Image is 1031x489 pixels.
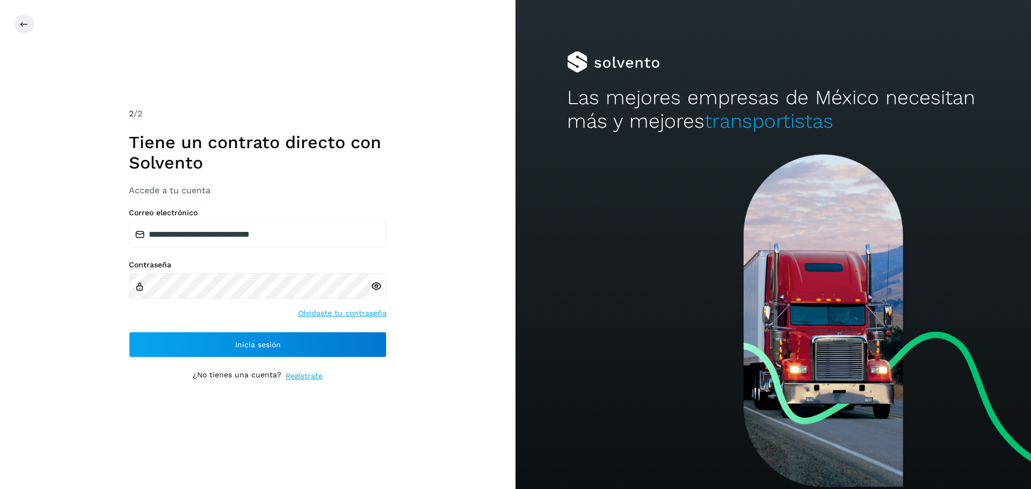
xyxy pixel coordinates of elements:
[129,107,387,120] div: /2
[129,208,387,217] label: Correo electrónico
[298,308,387,319] a: Olvidaste tu contraseña
[129,332,387,357] button: Inicia sesión
[129,185,387,195] h3: Accede a tu cuenta
[705,110,833,133] span: transportistas
[286,370,323,382] a: Regístrate
[235,341,281,348] span: Inicia sesión
[129,260,387,269] label: Contraseña
[129,132,387,173] h1: Tiene un contrato directo con Solvento
[129,108,134,119] span: 2
[193,370,281,382] p: ¿No tienes una cuenta?
[567,86,979,134] h2: Las mejores empresas de México necesitan más y mejores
